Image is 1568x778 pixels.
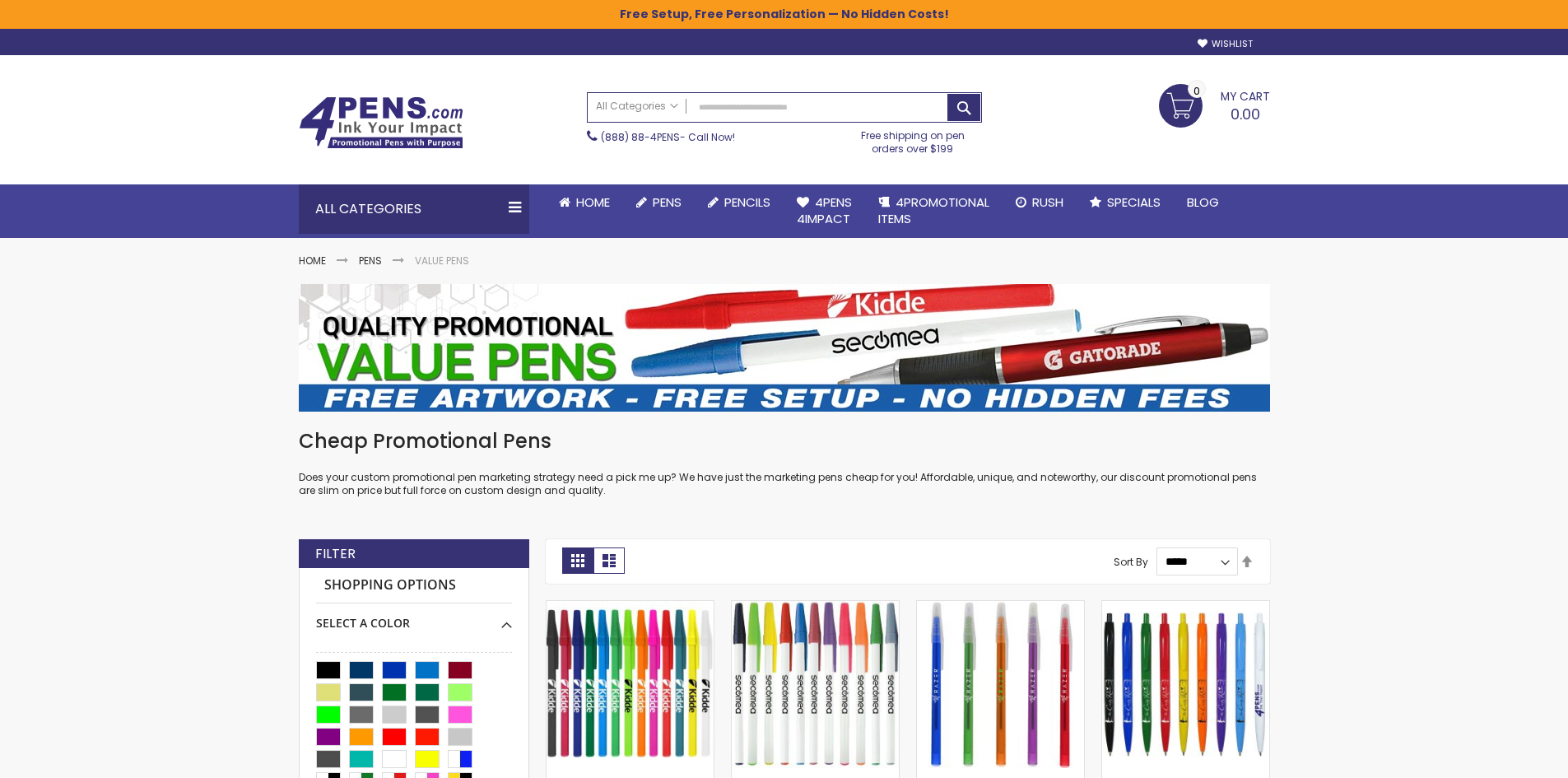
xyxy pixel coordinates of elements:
[299,96,463,149] img: 4Pens Custom Pens and Promotional Products
[1077,184,1174,221] a: Specials
[547,601,714,768] img: Belfast B Value Stick Pen
[1198,38,1253,50] a: Wishlist
[359,254,382,268] a: Pens
[588,93,686,120] a: All Categories
[865,184,1003,238] a: 4PROMOTIONALITEMS
[415,254,469,268] strong: Value Pens
[732,601,899,768] img: Belfast Value Stick Pen
[546,184,623,221] a: Home
[1102,600,1269,614] a: Custom Cambria Plastic Retractable Ballpoint Pen - Monochromatic Body Color
[917,601,1084,768] img: Belfast Translucent Value Stick Pen
[1187,193,1219,211] span: Blog
[695,184,784,221] a: Pencils
[1193,83,1200,99] span: 0
[784,184,865,238] a: 4Pens4impact
[315,545,356,563] strong: Filter
[601,130,680,144] a: (888) 88-4PENS
[547,600,714,614] a: Belfast B Value Stick Pen
[1114,554,1148,568] label: Sort By
[1003,184,1077,221] a: Rush
[316,568,512,603] strong: Shopping Options
[299,284,1270,412] img: Value Pens
[917,600,1084,614] a: Belfast Translucent Value Stick Pen
[1174,184,1232,221] a: Blog
[878,193,989,227] span: 4PROMOTIONAL ITEMS
[844,123,982,156] div: Free shipping on pen orders over $199
[797,193,852,227] span: 4Pens 4impact
[299,428,1270,454] h1: Cheap Promotional Pens
[316,603,512,631] div: Select A Color
[576,193,610,211] span: Home
[299,254,326,268] a: Home
[299,428,1270,498] div: Does your custom promotional pen marketing strategy need a pick me up? We have just the marketing...
[562,547,593,574] strong: Grid
[623,184,695,221] a: Pens
[1107,193,1161,211] span: Specials
[1032,193,1063,211] span: Rush
[653,193,682,211] span: Pens
[724,193,770,211] span: Pencils
[1231,104,1260,124] span: 0.00
[299,184,529,234] div: All Categories
[1159,84,1270,125] a: 0.00 0
[596,100,678,113] span: All Categories
[1102,601,1269,768] img: Custom Cambria Plastic Retractable Ballpoint Pen - Monochromatic Body Color
[601,130,735,144] span: - Call Now!
[732,600,899,614] a: Belfast Value Stick Pen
